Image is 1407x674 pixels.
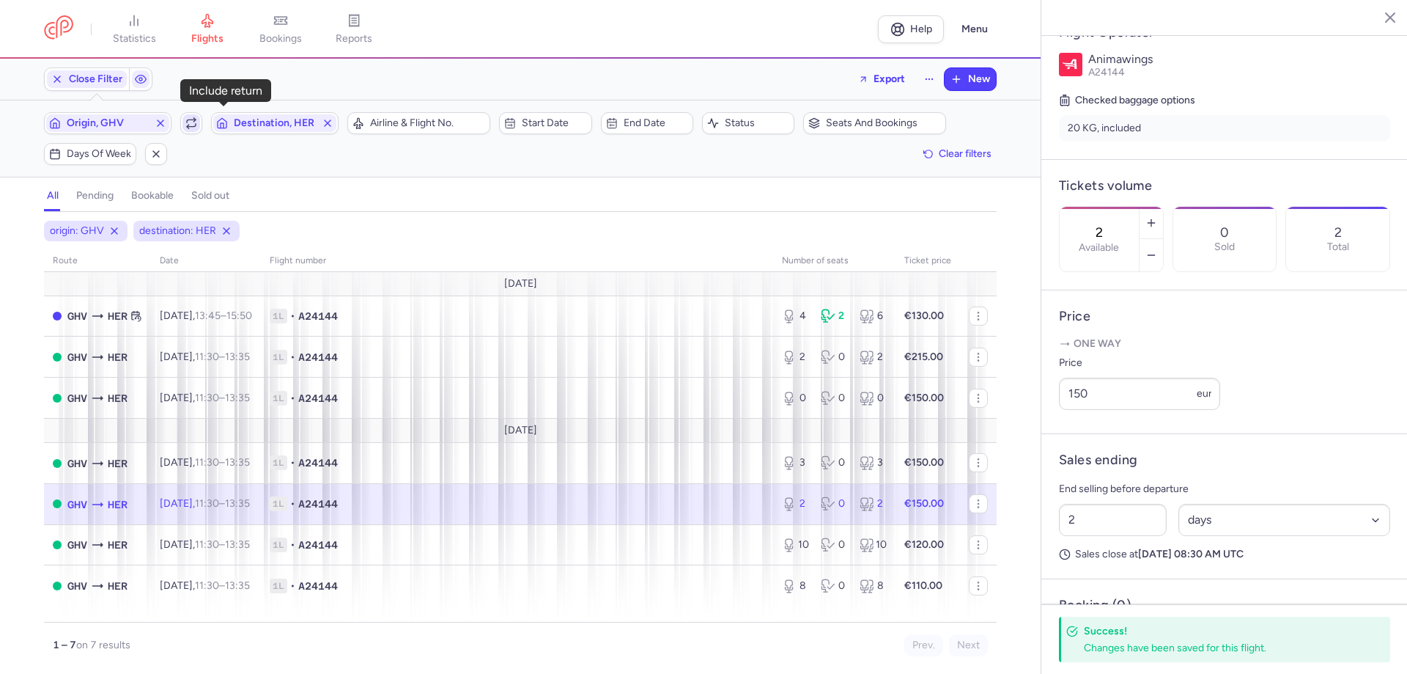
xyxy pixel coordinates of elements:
span: Status [725,117,789,129]
span: Nikos Kazantzakis Airport, Irákleion, Greece [108,497,128,513]
button: Start date [499,112,591,134]
span: – [195,497,250,510]
span: A24144 [1088,66,1125,78]
span: reports [336,32,372,45]
span: eur [1197,387,1212,400]
div: 8 [782,579,809,593]
span: 1L [270,497,287,511]
span: [DATE], [160,579,250,592]
span: New [968,73,990,85]
span: Brașov-Ghimbav International Airport, Brașov, Romania [67,390,87,406]
span: OPEN [53,353,62,362]
span: [DATE], [160,538,250,551]
span: Nikos Kazantzakis Airport, Irákleion, Greece [108,455,128,472]
th: route [44,250,151,272]
label: Price [1059,354,1220,372]
button: Clear filters [918,143,997,165]
span: [DATE], [160,392,250,404]
span: Airline & Flight No. [370,117,485,129]
h4: bookable [131,189,174,202]
h4: Booking (0) [1059,597,1131,614]
time: 13:35 [225,579,250,592]
span: statistics [113,32,156,45]
div: 8 [860,579,887,593]
div: 0 [821,350,848,365]
time: 13:35 [225,538,250,551]
time: 11:30 [195,456,219,469]
span: 1L [270,350,287,365]
button: Export [849,67,915,91]
span: – [195,351,250,363]
p: Sold [1214,241,1235,253]
span: A24144 [298,497,338,511]
span: • [290,579,295,593]
span: • [290,497,295,511]
div: 10 [860,538,887,552]
strong: €215.00 [904,351,943,363]
span: – [195,579,250,592]
span: Brașov-Ghimbav International Airport, Brașov, Romania [67,497,87,513]
span: [DATE] [504,425,537,436]
span: [DATE] [504,278,537,290]
div: 2 [782,350,809,365]
div: 2 [860,350,887,365]
span: – [195,392,250,404]
strong: €150.00 [904,392,944,404]
span: [DATE], [160,309,252,322]
span: Start date [522,117,586,129]
div: 0 [860,391,887,406]
div: 4 [782,309,809,323]
span: destination: HER [139,224,216,238]
strong: 1 – 7 [53,639,76,651]
time: 15:50 [226,309,252,322]
a: reports [317,13,391,45]
button: Origin, GHV [44,112,171,134]
time: 11:30 [195,538,219,551]
span: • [290,391,295,406]
span: flights [191,32,224,45]
span: • [290,538,295,552]
h4: Price [1059,308,1390,325]
button: Close Filters [45,68,129,90]
div: 0 [821,579,848,593]
span: A24144 [298,309,338,323]
span: – [195,538,250,551]
span: CLOSED [53,312,62,320]
time: 13:35 [225,497,250,510]
span: OPEN [53,582,62,590]
span: on 7 results [76,639,130,651]
button: Days of week [44,143,136,165]
span: Seats and bookings [826,117,941,129]
strong: €110.00 [904,579,942,592]
strong: €120.00 [904,538,944,551]
button: Next [949,634,988,656]
span: Nikos Kazantzakis Airport, Irákleion, Greece [108,308,128,324]
time: 13:35 [225,456,250,469]
button: Status [702,112,794,134]
span: • [290,350,295,365]
span: origin: GHV [50,224,104,238]
strong: [DATE] 08:30 AM UTC [1138,548,1244,560]
time: 11:30 [195,497,219,510]
p: End selling before departure [1059,480,1390,498]
span: Nikos Kazantzakis Airport, Irákleion, Greece [108,390,128,406]
span: Brașov-Ghimbav International Airport, Brașov, Romania [67,349,87,365]
span: Origin, GHV [67,117,149,129]
h4: Sales ending [1059,452,1137,469]
span: Help [910,23,932,34]
input: ## [1059,504,1167,536]
span: bookings [259,32,302,45]
h4: Success! [1084,624,1358,638]
span: 1L [270,391,287,406]
a: bookings [244,13,317,45]
h4: sold out [191,189,229,202]
span: – [195,309,252,322]
span: Destination, HER [234,117,316,129]
a: statistics [97,13,171,45]
span: [DATE], [160,456,250,469]
span: HER [108,537,128,553]
div: 0 [782,391,809,406]
span: 1L [270,579,287,593]
p: 2 [1334,225,1342,240]
button: Menu [953,15,997,43]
